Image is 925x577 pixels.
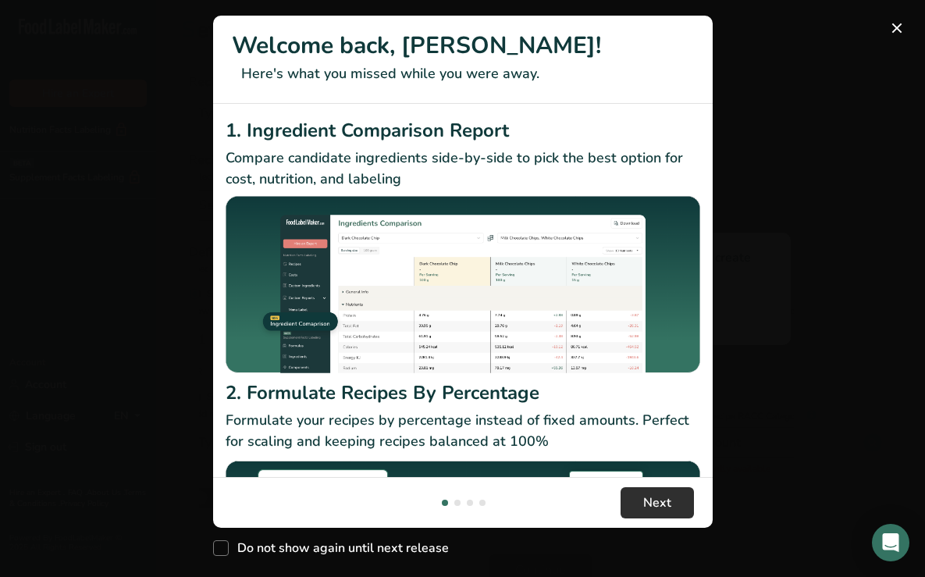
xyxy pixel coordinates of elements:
h2: 1. Ingredient Comparison Report [226,116,700,144]
p: Formulate your recipes by percentage instead of fixed amounts. Perfect for scaling and keeping re... [226,410,700,452]
button: Next [621,487,694,518]
span: Next [643,493,671,512]
h1: Welcome back, [PERSON_NAME]! [232,28,694,63]
img: Ingredient Comparison Report [226,196,700,373]
span: Do not show again until next release [229,540,449,556]
p: Here's what you missed while you were away. [232,63,694,84]
p: Compare candidate ingredients side-by-side to pick the best option for cost, nutrition, and labeling [226,148,700,190]
h2: 2. Formulate Recipes By Percentage [226,379,700,407]
div: Open Intercom Messenger [872,524,909,561]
